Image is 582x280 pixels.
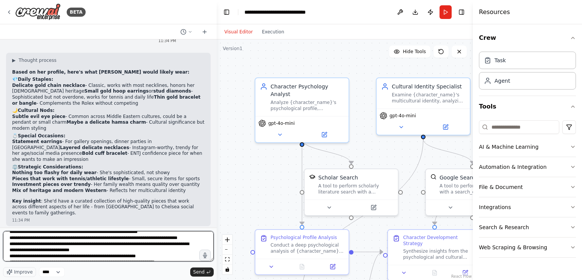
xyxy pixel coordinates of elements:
[60,145,129,150] strong: Layered delicate necklaces
[18,108,55,113] strong: Cultural Nods:
[12,108,205,114] h2: 🌙
[479,96,576,117] button: Tools
[298,139,306,225] g: Edge from e0406388-25a3-4bdd-9732-41b3c2044c46 to 39568c7a-7033-465c-be7a-f973267379d4
[12,182,91,187] strong: Investment pieces over trendy
[440,183,515,195] div: A tool to perform Google search with a search_query.
[14,269,33,275] span: Improve
[376,77,471,135] div: Cultural Identity SpecialistExamine {character_name}'s multicultural identity, analyzing how thei...
[431,146,548,225] g: Edge from 7a6dce05-46fb-4d0d-93a7-e1da7456a055 to fdd23c62-2822-455d-a021-956ab449f87c
[12,176,205,182] li: - Small, secure items for sports
[12,198,41,204] strong: Key insight
[479,177,576,197] button: File & Document
[479,137,576,157] button: AI & Machine Learning
[18,164,83,170] strong: Strategic Considerations:
[12,57,16,63] span: ▶
[451,274,472,278] a: React Flow attribution
[190,267,214,277] button: Send
[424,123,467,132] button: Open in side panel
[153,88,191,94] strong: stud diamonds
[222,264,232,274] button: toggle interactivity
[222,245,232,255] button: zoom out
[392,83,465,90] div: Cultural Identity Specialist
[12,77,205,83] h2: 💎
[12,114,66,119] strong: Subtle evil eye piece
[479,157,576,177] button: Automation & Integration
[12,170,205,176] li: - She's sophisticated, not showy
[12,83,205,106] p: - Classic, works with most necklines, honors her [DEMOGRAPHIC_DATA] heritage or - Sophisticated b...
[255,229,349,275] div: Psychological Profile AnalysisConduct a deep psychological analysis of {character_name} based on ...
[199,27,211,36] button: Start a new chat
[12,114,205,132] p: - Common across Middle Eastern cultures, could be a pendant or small charm - Cultural significanc...
[12,217,205,223] div: 11:34 PM
[271,234,337,241] div: Psychological Profile Analysis
[271,99,344,112] div: Analyze {character_name}'s psychological profile, personality traits, motivations, and behavioral...
[67,8,86,17] div: BETA
[3,267,36,277] button: Improve
[12,133,205,139] h2: 💍
[392,92,465,104] div: Examine {character_name}'s multicultural identity, analyzing how their European, [DEMOGRAPHIC_DAT...
[193,269,205,275] span: Send
[222,255,232,264] button: fit view
[440,174,478,181] div: Google Search
[479,27,576,49] button: Crew
[479,217,576,237] button: Search & Research
[15,3,61,20] img: Logo
[352,203,395,212] button: Open in side panel
[494,57,506,64] div: Task
[220,27,257,36] button: Visual Editor
[479,117,576,264] div: Tools
[18,77,53,82] strong: Daily Staples:
[271,242,344,254] div: Conduct a deep psychological analysis of {character_name} based on the provided character details...
[403,49,426,55] span: Hide Tools
[12,69,189,75] strong: Based on her profile, here's what [PERSON_NAME] would likely wear:
[67,120,146,125] strong: Maybe a delicate hamsa charm
[479,49,576,96] div: Crew
[12,57,56,63] button: ▶Thought process
[19,57,56,63] span: Thought process
[304,168,399,216] div: SerplyScholarSearchToolScholar SearchA tool to perform scholarly literature search with a search_...
[298,139,355,164] g: Edge from e0406388-25a3-4bdd-9732-41b3c2044c46 to 6bd8269b-364f-4347-ae11-4bc6833c02fe
[456,7,467,17] button: Hide right sidebar
[286,262,318,271] button: No output available
[494,77,510,85] div: Agent
[84,88,149,94] strong: Small gold hoop earrings
[257,27,289,36] button: Execution
[309,174,315,180] img: SerplyScholarSearchTool
[12,170,97,175] strong: Nothing too flashy for daily wear
[419,268,451,277] button: No output available
[389,46,430,58] button: Hide Tools
[177,27,196,36] button: Switch to previous chat
[479,238,576,257] button: Web Scraping & Browsing
[12,188,106,193] strong: Mix of heritage and modern Western
[158,38,205,44] div: 11:34 PM
[268,120,295,126] span: gpt-4o-mini
[452,268,478,277] button: Open in side panel
[255,77,349,143] div: Character Psychology AnalystAnalyze {character_name}'s psychological profile, personality traits,...
[222,235,232,245] button: zoom in
[318,174,358,181] div: Scholar Search
[390,113,416,119] span: gpt-4o-mini
[12,188,205,194] li: - Reflects her multicultural identity
[222,235,232,274] div: React Flow controls
[12,164,205,170] h2: ⚖️
[354,248,383,256] g: Edge from 39568c7a-7033-465c-be7a-f973267379d4 to fdd23c62-2822-455d-a021-956ab449f87c
[12,198,205,216] p: : She'd have a curated collection of high-quality pieces that work across different aspects of he...
[479,197,576,217] button: Integrations
[12,94,200,106] strong: Thin gold bracelet or bangle
[223,46,242,52] div: Version 1
[199,250,211,261] button: Click to speak your automation idea
[318,183,393,195] div: A tool to perform scholarly literature search with a search_query.
[244,8,321,16] nav: breadcrumb
[419,139,476,164] g: Edge from 602372de-0f02-4180-9576-d51fdaf7a35f to 3c7f1bfb-2bfc-4de3-b23d-61e99ee5ae6d
[403,248,477,260] div: Synthesize insights from the psychological and cultural analyses to develop a comprehensive chara...
[319,262,346,271] button: Open in side panel
[18,133,66,138] strong: Special Occasions:
[12,139,62,144] strong: Statement earrings
[425,168,520,216] div: SerplyWebSearchToolGoogle SearchA tool to perform Google search with a search_query.
[221,7,232,17] button: Hide left sidebar
[12,176,129,181] strong: Pieces that work with tennis/athletic lifestyle
[403,234,477,247] div: Character Development Strategy
[271,83,344,98] div: Character Psychology Analyst
[12,182,205,188] li: - Her family wealth means quality over quantity
[12,83,85,88] strong: Delicate gold chain necklace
